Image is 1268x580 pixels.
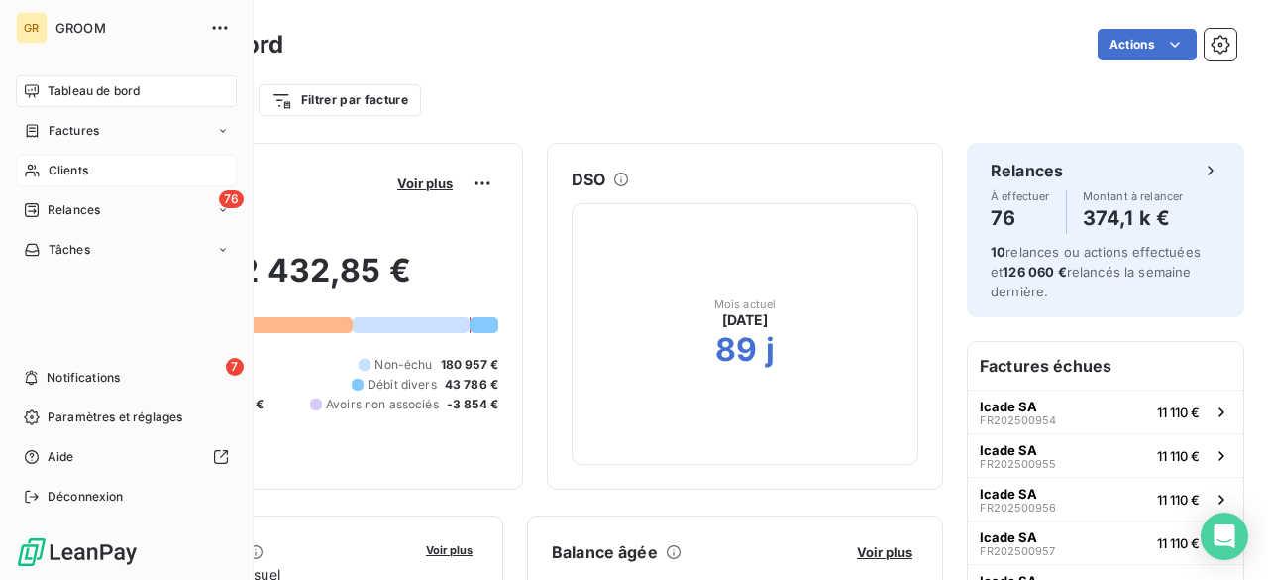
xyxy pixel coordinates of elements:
h2: 522 432,85 € [112,251,498,310]
button: Icade SAFR20250095711 110 € [968,521,1243,564]
h6: Balance âgée [552,540,658,564]
h2: 89 [715,330,757,370]
span: Relances [48,201,100,219]
img: Logo LeanPay [16,536,139,568]
a: Aide [16,441,237,473]
h6: Relances [991,159,1063,182]
button: Icade SAFR20250095411 110 € [968,390,1243,433]
span: 76 [219,190,244,208]
button: Voir plus [391,174,459,192]
span: GROOM [55,20,198,36]
div: Open Intercom Messenger [1201,513,1248,560]
span: 11 110 € [1157,448,1200,464]
span: Voir plus [397,175,453,191]
span: 43 786 € [445,376,498,394]
span: Icade SA [980,399,1037,414]
h4: 374,1 k € [1083,202,1184,234]
span: À effectuer [991,190,1050,202]
span: 7 [226,358,244,376]
span: [DATE] [722,310,769,330]
span: Débit divers [368,376,437,394]
button: Icade SAFR20250095611 110 € [968,477,1243,521]
span: Icade SA [980,529,1037,545]
span: FR202500954 [980,414,1056,426]
span: Paramètres et réglages [48,408,182,426]
span: Icade SA [980,486,1037,502]
span: 11 110 € [1157,405,1200,420]
h4: 76 [991,202,1050,234]
span: 180 957 € [441,356,498,374]
span: Mois actuel [714,298,777,310]
button: Voir plus [420,540,478,558]
span: Montant à relancer [1083,190,1184,202]
button: Filtrer par facture [259,84,421,116]
span: Avoirs non associés [326,396,439,413]
span: 10 [991,244,1005,260]
span: relances ou actions effectuées et relancés la semaine dernière. [991,244,1201,299]
span: FR202500957 [980,545,1055,557]
h2: j [766,330,775,370]
span: Aide [48,448,74,466]
span: Déconnexion [48,488,124,506]
span: 11 110 € [1157,535,1200,551]
button: Icade SAFR20250095511 110 € [968,433,1243,477]
span: Tâches [49,241,90,259]
span: Tableau de bord [48,82,140,100]
span: FR202500955 [980,458,1056,470]
button: Actions [1098,29,1197,60]
div: GR [16,12,48,44]
h6: Factures échues [968,342,1243,390]
span: Notifications [47,369,120,387]
span: Voir plus [857,544,912,560]
button: Voir plus [851,543,918,561]
span: -3 854 € [447,396,498,413]
span: Voir plus [426,543,473,557]
span: 11 110 € [1157,492,1200,508]
span: FR202500956 [980,502,1056,514]
span: Non-échu [374,356,432,374]
h6: DSO [572,168,605,191]
span: 126 060 € [1003,264,1066,280]
span: Clients [49,162,88,179]
span: Icade SA [980,442,1037,458]
span: Factures [49,122,99,140]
